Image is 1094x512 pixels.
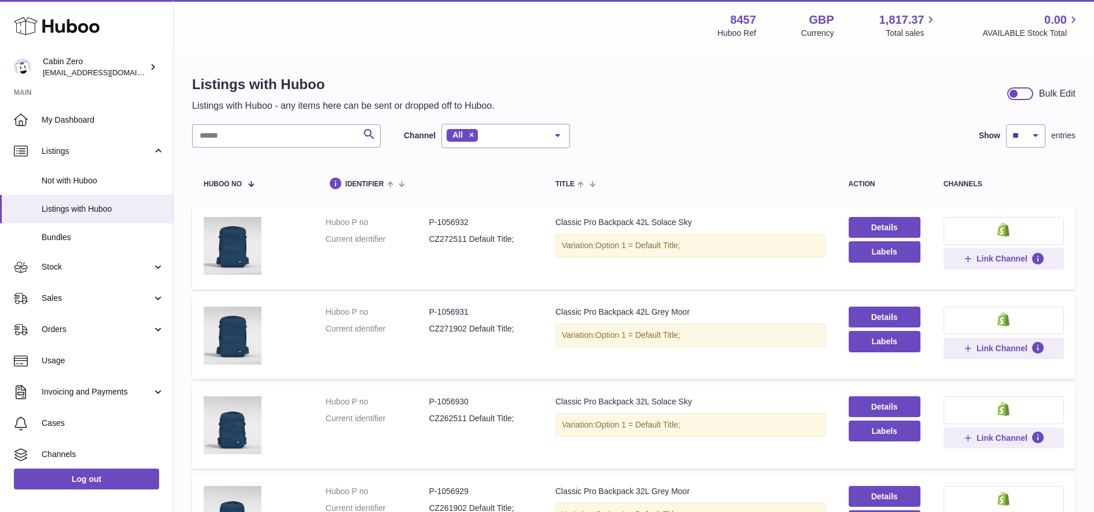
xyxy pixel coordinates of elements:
div: Bulk Edit [1039,87,1075,100]
a: Details [849,396,920,417]
img: shopify-small.png [997,312,1010,326]
button: Labels [849,241,920,262]
dt: Huboo P no [326,396,429,407]
span: [EMAIL_ADDRESS][DOMAIN_NAME] [43,68,170,77]
span: All [452,130,463,139]
p: Listings with Huboo - any items here can be sent or dropped off to Huboo. [192,100,495,112]
span: Option 1 = Default Title; [595,420,680,429]
span: title [555,181,574,188]
img: shopify-small.png [997,492,1010,506]
span: Huboo no [204,181,242,188]
strong: 8457 [730,12,756,28]
h1: Listings with Huboo [192,75,495,94]
button: Link Channel [944,248,1064,269]
img: Classic Pro Backpack 42L Solace Sky [204,217,261,275]
span: Cases [42,418,164,429]
a: Details [849,307,920,327]
dt: Huboo P no [326,486,429,497]
span: Invoicing and Payments [42,386,152,397]
dd: P-1056931 [429,307,532,318]
span: Usage [42,355,164,366]
dd: CZ271902 Default Title; [429,323,532,334]
a: 1,817.37 Total sales [879,12,938,39]
span: identifier [345,181,384,188]
span: Sales [42,293,152,304]
dd: P-1056929 [429,486,532,497]
img: shopify-small.png [997,223,1010,237]
strong: GBP [809,12,834,28]
span: Channels [42,449,164,460]
span: Listings [42,146,152,157]
div: action [849,181,920,188]
a: 0.00 AVAILABLE Stock Total [982,12,1080,39]
div: Classic Pro Backpack 32L Solace Sky [555,396,826,407]
label: Channel [404,130,436,141]
img: Classic Pro Backpack 42L Grey Moor [204,307,261,364]
div: Classic Pro Backpack 42L Solace Sky [555,217,826,228]
span: Total sales [886,28,937,39]
span: My Dashboard [42,115,164,126]
dd: CZ272511 Default Title; [429,234,532,245]
img: internalAdmin-8457@internal.huboo.com [14,58,31,76]
div: Huboo Ref [717,28,756,39]
dd: CZ262511 Default Title; [429,413,532,424]
div: Variation: [555,323,826,347]
span: Listings with Huboo [42,204,164,215]
span: Option 1 = Default Title; [595,241,680,250]
div: channels [944,181,1064,188]
img: shopify-small.png [997,402,1010,416]
dt: Huboo P no [326,217,429,228]
span: 1,817.37 [879,12,924,28]
span: Bundles [42,232,164,243]
div: Classic Pro Backpack 32L Grey Moor [555,486,826,497]
span: Orders [42,324,152,335]
a: Details [849,486,920,507]
dd: P-1056930 [429,396,532,407]
div: Variation: [555,413,826,437]
span: Not with Huboo [42,175,164,186]
a: Log out [14,469,159,489]
span: Link Channel [977,253,1027,264]
button: Labels [849,421,920,441]
a: Details [849,217,920,238]
dd: P-1056932 [429,217,532,228]
span: Option 1 = Default Title; [595,330,680,340]
button: Labels [849,331,920,352]
div: Cabin Zero [43,56,147,78]
button: Link Channel [944,428,1064,448]
dt: Huboo P no [326,307,429,318]
div: Variation: [555,234,826,257]
button: Link Channel [944,338,1064,359]
span: Link Channel [977,343,1027,353]
dt: Current identifier [326,234,429,245]
label: Show [979,130,1000,141]
span: 0.00 [1044,12,1067,28]
span: Stock [42,261,152,272]
span: Link Channel [977,433,1027,443]
span: entries [1051,130,1075,141]
div: Classic Pro Backpack 42L Grey Moor [555,307,826,318]
dt: Current identifier [326,413,429,424]
dt: Current identifier [326,323,429,334]
div: Currency [801,28,834,39]
span: AVAILABLE Stock Total [982,28,1080,39]
img: Classic Pro Backpack 32L Solace Sky [204,396,261,454]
